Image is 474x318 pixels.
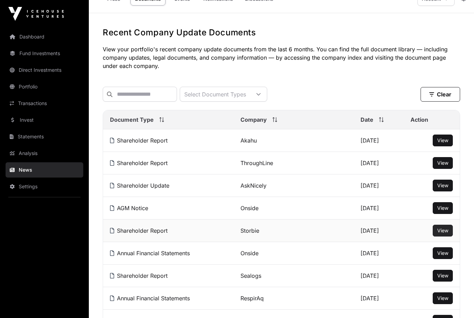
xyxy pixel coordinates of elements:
[240,272,261,279] a: Sealogs
[433,202,453,214] button: View
[110,182,169,189] a: Shareholder Update
[437,137,448,144] a: View
[433,270,453,282] button: View
[240,205,259,212] a: Onside
[240,250,259,257] a: Onside
[103,45,460,70] p: View your portfolio's recent company update documents from the last 6 months. You can find the fu...
[6,146,83,161] a: Analysis
[110,227,168,234] a: Shareholder Report
[433,157,453,169] button: View
[240,227,259,234] a: Storbie
[110,205,148,212] a: AGM Notice
[354,197,404,220] td: [DATE]
[6,179,83,194] a: Settings
[437,295,448,302] a: View
[240,115,267,124] span: Company
[437,137,448,143] span: View
[110,160,168,166] a: Shareholder Report
[110,115,154,124] span: Document Type
[439,285,474,318] iframe: Chat Widget
[180,87,250,101] div: Select Document Types
[433,225,453,237] button: View
[437,160,448,166] a: View
[6,62,83,78] a: Direct Investments
[437,273,448,278] span: View
[6,112,83,128] a: Invest
[6,79,83,94] a: Portfolio
[437,182,448,188] span: View
[437,295,448,301] span: View
[8,7,64,21] img: Icehouse Ventures Logo
[110,137,168,144] a: Shareholder Report
[240,137,257,144] a: Akahu
[437,250,448,257] a: View
[6,162,83,178] a: News
[354,152,404,174] td: [DATE]
[433,292,453,304] button: View
[437,227,448,234] a: View
[240,160,273,166] a: ThroughLine
[110,250,190,257] a: Annual Financial Statements
[354,265,404,287] td: [DATE]
[6,29,83,44] a: Dashboard
[433,247,453,259] button: View
[410,115,428,124] span: Action
[103,27,460,38] h1: Recent Company Update Documents
[437,272,448,279] a: View
[240,295,264,302] a: RespirAq
[433,135,453,146] button: View
[354,174,404,197] td: [DATE]
[354,242,404,265] td: [DATE]
[354,129,404,152] td: [DATE]
[240,182,266,189] a: AskNicely
[361,115,373,124] span: Date
[354,220,404,242] td: [DATE]
[6,96,83,111] a: Transactions
[437,182,448,189] a: View
[6,46,83,61] a: Fund Investments
[6,129,83,144] a: Statements
[437,205,448,211] span: View
[354,287,404,310] td: [DATE]
[433,180,453,191] button: View
[437,227,448,233] span: View
[437,250,448,256] span: View
[437,160,448,166] span: View
[437,205,448,212] a: View
[421,87,460,102] button: Clear
[110,295,190,302] a: Annual Financial Statements
[110,272,168,279] a: Shareholder Report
